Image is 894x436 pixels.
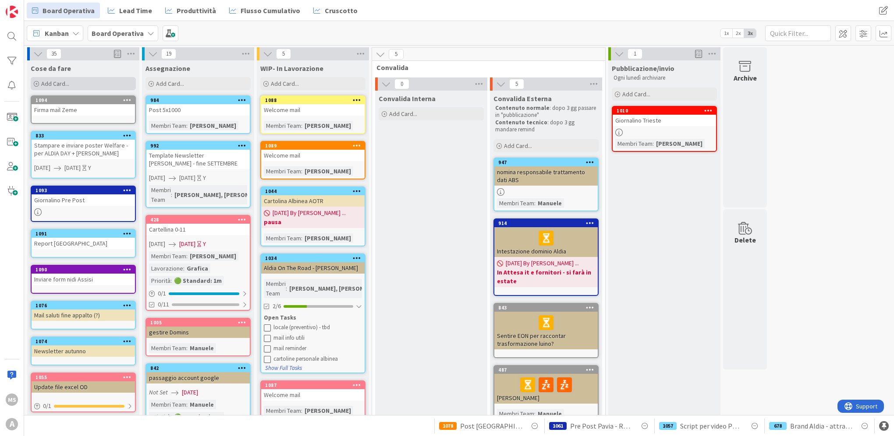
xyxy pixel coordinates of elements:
a: 984Post 5x1000Membri Team:[PERSON_NAME] [145,95,251,134]
a: Lead Time [103,3,157,18]
div: 1061 [549,422,567,430]
div: 843 [494,304,598,312]
div: Membri Team [264,279,286,298]
a: 1076Mail saluti fine appalto (?) [31,301,136,330]
p: : dopo 3 gg mandare remind [495,119,597,134]
div: 1091 [32,230,135,238]
div: Aldia On The Road - [PERSON_NAME] [261,262,365,274]
div: [PERSON_NAME] [302,121,353,130]
div: 1078 [439,422,457,430]
div: Membri Team [264,233,301,243]
b: Board Operativa [92,29,144,38]
span: : [186,121,188,130]
a: 1088Welcome mailMembri Team:[PERSON_NAME] [260,95,365,134]
a: Flusso Cumulativo [224,3,305,18]
span: WIP- In Lavorazione [260,64,323,73]
p: : dopo 3 gg passare in "pubblicazione" [495,105,597,119]
div: Archive [734,73,757,83]
div: Template Newsletter [PERSON_NAME] - fine SETTEMBRE [146,150,250,169]
a: Board Operativa [27,3,100,18]
img: Visit kanbanzone.com [6,6,18,18]
span: : [186,251,188,261]
span: Flusso Cumulativo [241,5,300,16]
div: 992 [146,142,250,150]
div: 842 [150,365,250,371]
span: : [301,121,302,130]
div: [PERSON_NAME] [654,139,705,148]
input: Quick Filter... [765,25,831,41]
div: 1087 [261,381,365,389]
div: nomina responsabile trattamento dati ABS [494,166,598,186]
span: Convalida Interna [379,94,436,103]
span: : [171,190,172,200]
div: 992Template Newsletter [PERSON_NAME] - fine SETTEMBRE [146,142,250,169]
a: 428Cartellina 0-11[DATE][DATE]YMembri Team:[PERSON_NAME]Lavorazione:GraficaPriorità:🟢 Standard: 1... [145,215,251,311]
div: 1076 [35,302,135,309]
div: mail reminder [273,345,362,352]
div: 1093 [32,186,135,194]
div: 992 [150,143,250,149]
div: 1093Giornalino Pre Post [32,186,135,206]
a: 843Sentire EON per raccontar trasformazione luino? [493,303,599,358]
span: 3x [744,29,756,38]
div: [PERSON_NAME] [494,374,598,404]
div: Welcome mail [261,150,365,161]
span: : [186,400,188,409]
div: 1090Inviare form nidi Assisi [32,266,135,285]
div: 843 [498,305,598,311]
span: Support [18,1,40,12]
span: 35 [46,49,61,59]
div: 1087Welcome mail [261,381,365,401]
span: : [183,264,184,273]
span: 19 [161,49,176,59]
div: Manuele [536,409,564,418]
div: Mail saluti fine appalto (?) [32,309,135,321]
div: 914Intestazione dominio Aldia [494,219,598,257]
div: Membri Team [264,406,301,415]
span: 1x [720,29,732,38]
div: Membri Team [149,251,186,261]
div: Welcome mail [261,104,365,116]
div: Y [203,173,206,183]
div: 1005 [146,319,250,327]
div: 947 [498,159,598,165]
div: 1055 [32,373,135,381]
span: Post [GEOGRAPHIC_DATA] - [DATE] [460,421,522,431]
div: 947nomina responsabile trattamento dati ABS [494,158,598,186]
div: 984Post 5x1000 [146,96,250,116]
span: : [653,139,654,148]
div: 1087 [265,382,365,388]
span: 5 [276,49,291,59]
div: 1005gestire Domins [146,319,250,338]
span: Lead Time [119,5,152,16]
i: Not Set [149,388,168,396]
div: Y [88,163,91,172]
div: 1010Giornalino Trieste [613,107,716,126]
div: 0/1 [32,401,135,411]
div: [PERSON_NAME] [302,233,353,243]
div: 487 [494,366,598,374]
span: Cose da fare [31,64,71,73]
span: : [170,276,172,285]
div: Membri Team [497,198,534,208]
div: Manuele [536,198,564,208]
span: Board Operativa [43,5,95,16]
div: Open Tasks [264,313,362,322]
span: : [534,198,536,208]
div: 1094Firma mail Zeme [32,96,135,116]
div: 914 [498,220,598,226]
a: 1034Aldia On The Road - [PERSON_NAME]Membri Team:[PERSON_NAME], [PERSON_NAME]2/6Open Taskslocale ... [260,253,365,373]
span: 0 [394,79,409,89]
button: Show Full Tasks [265,363,302,373]
span: [DATE] [34,163,50,172]
div: 428 [146,216,250,224]
a: 1044Cartolina Albinea AOTR[DATE] By [PERSON_NAME] ...pausaMembri Team:[PERSON_NAME] [260,186,365,246]
span: : [186,343,188,353]
span: [DATE] [182,388,198,397]
div: 914 [494,219,598,227]
div: 🟢 Standard: 1m [172,276,224,285]
div: 1093 [35,187,135,193]
span: : [301,406,302,415]
span: Script per video PROMO CE [680,421,742,431]
a: 1090Inviare form nidi Assisi [31,265,136,294]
